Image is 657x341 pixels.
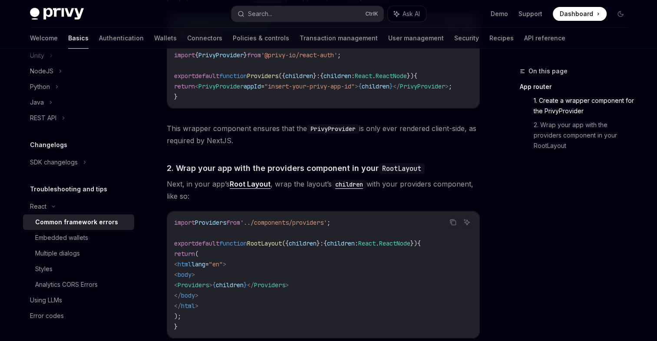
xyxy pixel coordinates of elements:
[355,82,358,90] span: >
[23,277,134,292] a: Analytics CORS Errors
[285,72,313,80] span: children
[355,239,358,247] span: :
[212,281,216,289] span: {
[261,82,264,90] span: =
[30,140,67,150] h5: Changelogs
[332,180,366,188] a: children
[264,82,355,90] span: "insert-your-privy-app-id"
[528,66,568,76] span: On this page
[23,246,134,261] a: Multiple dialogs
[454,28,479,49] a: Security
[524,28,565,49] a: API reference
[289,239,317,247] span: children
[393,82,400,90] span: </
[178,281,209,289] span: Providers
[30,66,53,76] div: NodeJS
[35,279,98,290] div: Analytics CORS Errors
[23,261,134,277] a: Styles
[174,292,181,299] span: </
[167,162,425,174] span: 2. Wrap your app with the providers component in your
[30,157,78,167] div: SDK changelogs
[30,113,56,123] div: REST API
[230,180,271,189] a: Root Layout
[324,239,327,247] span: {
[449,82,452,90] span: ;
[174,323,178,331] span: }
[358,82,362,90] span: {
[191,271,195,279] span: >
[362,82,390,90] span: children
[231,6,383,22] button: Search...CtrlK
[388,6,426,22] button: Ask AI
[23,308,134,324] a: Error codes
[198,51,244,59] span: PrivyProvider
[410,239,417,247] span: })
[35,217,118,227] div: Common framework errors
[30,28,58,49] a: Welcome
[282,239,289,247] span: ({
[407,72,414,80] span: })
[244,51,247,59] span: }
[30,8,84,20] img: dark logo
[461,216,472,228] button: Ask AI
[247,239,282,247] span: RootLayout
[198,82,244,90] span: PrivyProvider
[534,94,634,118] a: 1. Create a wrapper component for the PrivyProvider
[553,7,607,21] a: Dashboard
[307,124,359,134] code: PrivyProvider
[35,264,53,274] div: Styles
[35,233,88,243] div: Embedded wallets
[376,72,407,80] span: ReactNode
[355,72,372,80] span: React
[167,122,480,147] span: This wrapper component ensures that the is only ever rendered client-side, as required by NextJS.
[520,80,634,94] a: App router
[223,260,226,268] span: >
[30,295,62,305] div: Using LLMs
[489,28,514,49] a: Recipes
[23,292,134,308] a: Using LLMs
[233,28,289,49] a: Policies & controls
[30,311,64,321] div: Error codes
[195,239,219,247] span: default
[195,82,198,90] span: <
[174,93,178,101] span: }
[327,219,330,226] span: ;
[174,271,178,279] span: <
[358,239,376,247] span: React
[191,260,205,268] span: lang
[195,72,219,80] span: default
[400,82,445,90] span: PrivyProvider
[388,28,444,49] a: User management
[376,239,379,247] span: .
[174,219,195,226] span: import
[174,239,195,247] span: export
[351,72,355,80] span: :
[219,72,247,80] span: function
[30,201,46,212] div: React
[414,72,417,80] span: {
[23,214,134,230] a: Common framework errors
[99,28,144,49] a: Authentication
[379,239,410,247] span: ReactNode
[195,250,198,258] span: (
[244,82,261,90] span: appId
[174,281,178,289] span: <
[278,72,285,80] span: ({
[254,281,285,289] span: Providers
[261,51,337,59] span: '@privy-io/react-auth'
[300,28,378,49] a: Transaction management
[30,97,44,108] div: Java
[320,239,324,247] span: :
[216,281,244,289] span: children
[518,10,542,18] a: Support
[240,219,327,226] span: '../components/providers'
[167,178,480,202] span: Next, in your app’s , wrap the layout’s with your providers component, like so:
[174,312,181,320] span: );
[68,28,89,49] a: Basics
[209,260,223,268] span: "en"
[403,10,420,18] span: Ask AI
[195,219,226,226] span: Providers
[219,239,247,247] span: function
[205,260,209,268] span: =
[491,10,508,18] a: Demo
